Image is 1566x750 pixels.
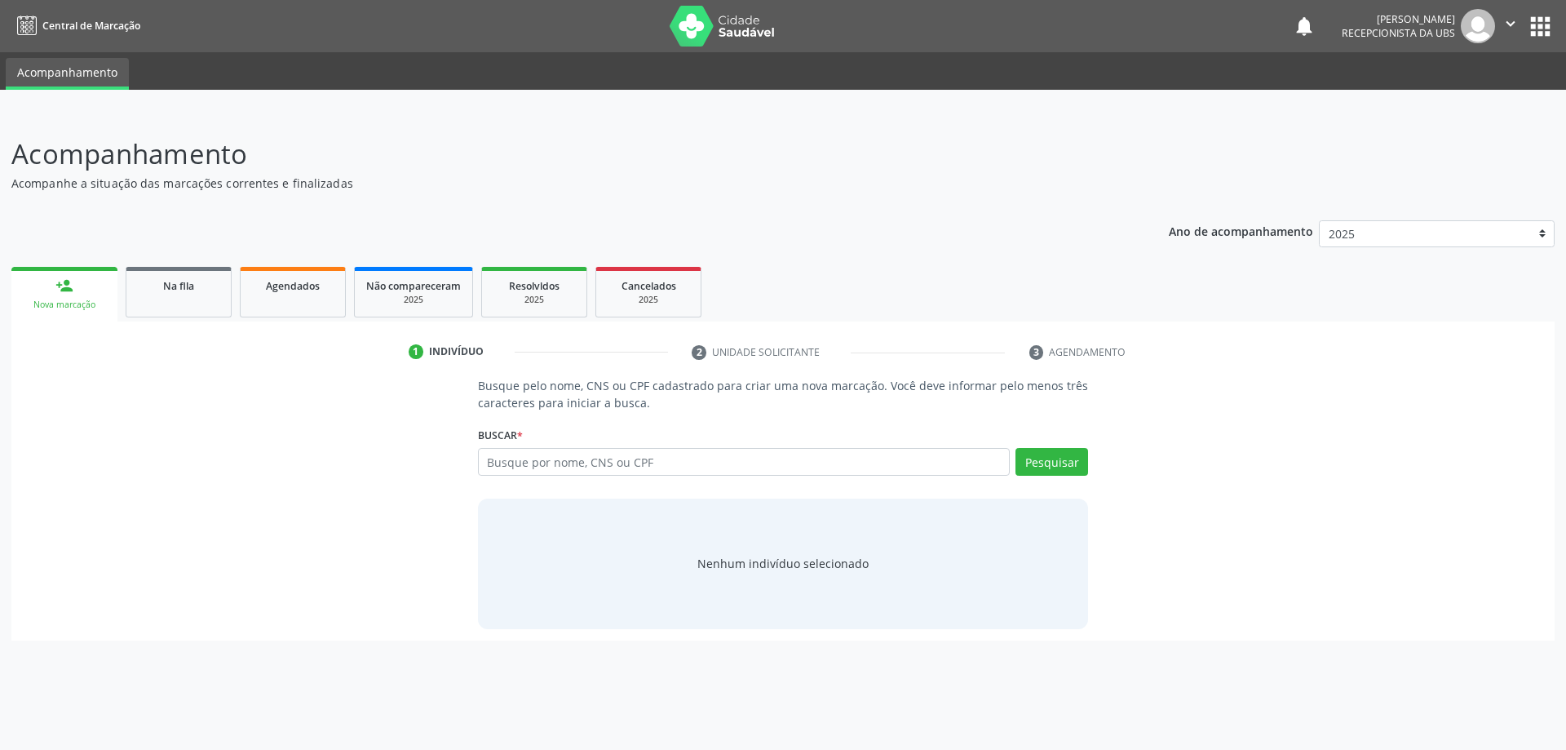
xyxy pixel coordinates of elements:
button: notifications [1293,15,1316,38]
p: Ano de acompanhamento [1169,220,1313,241]
div: Nenhum indivíduo selecionado [697,555,869,572]
span: Não compareceram [366,279,461,293]
label: Buscar [478,423,523,448]
img: img [1461,9,1495,43]
i:  [1502,15,1520,33]
span: Recepcionista da UBS [1342,26,1455,40]
div: Nova marcação [23,299,106,311]
button: apps [1526,12,1555,41]
button:  [1495,9,1526,43]
span: Resolvidos [509,279,560,293]
button: Pesquisar [1015,448,1088,476]
span: Central de Marcação [42,19,140,33]
p: Acompanhe a situação das marcações correntes e finalizadas [11,175,1091,192]
div: [PERSON_NAME] [1342,12,1455,26]
div: 2025 [366,294,461,306]
div: 1 [409,344,423,359]
span: Na fila [163,279,194,293]
span: Cancelados [622,279,676,293]
div: person_add [55,277,73,295]
div: 2025 [493,294,575,306]
span: Agendados [266,279,320,293]
p: Busque pelo nome, CNS ou CPF cadastrado para criar uma nova marcação. Você deve informar pelo men... [478,377,1089,411]
p: Acompanhamento [11,134,1091,175]
div: 2025 [608,294,689,306]
input: Busque por nome, CNS ou CPF [478,448,1011,476]
a: Central de Marcação [11,12,140,39]
div: Indivíduo [429,344,484,359]
a: Acompanhamento [6,58,129,90]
